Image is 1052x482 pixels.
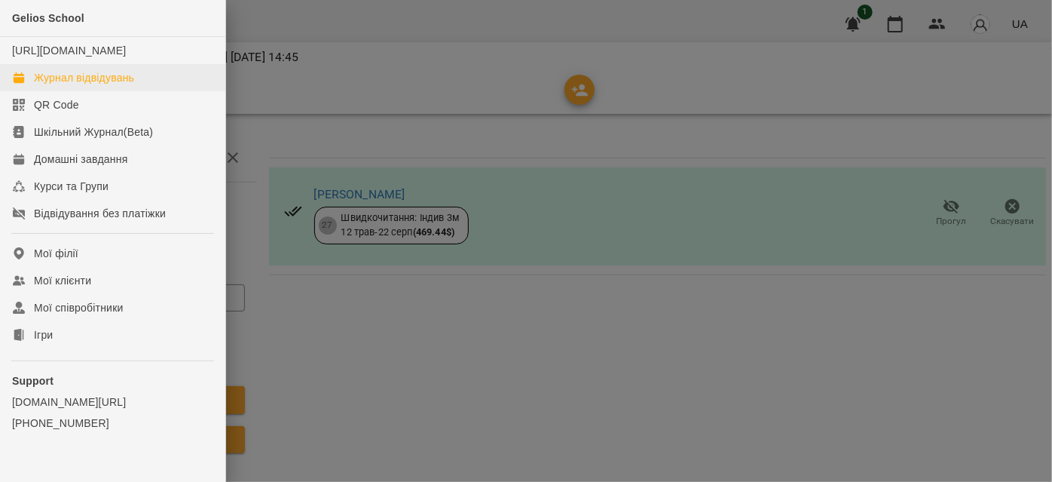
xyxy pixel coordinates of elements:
div: Мої співробітники [34,300,124,315]
div: Мої клієнти [34,273,91,288]
div: Відвідування без платіжки [34,206,166,221]
a: [URL][DOMAIN_NAME] [12,45,126,57]
span: Gelios School [12,12,84,24]
p: Support [12,373,213,388]
div: Домашні завдання [34,152,127,167]
div: QR Code [34,97,79,112]
div: Шкільний Журнал(Beta) [34,124,153,140]
div: Мої філії [34,246,78,261]
div: Курси та Групи [34,179,109,194]
a: [DOMAIN_NAME][URL] [12,395,213,410]
a: [PHONE_NUMBER] [12,416,213,431]
div: Журнал відвідувань [34,70,134,85]
div: Ігри [34,327,53,342]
